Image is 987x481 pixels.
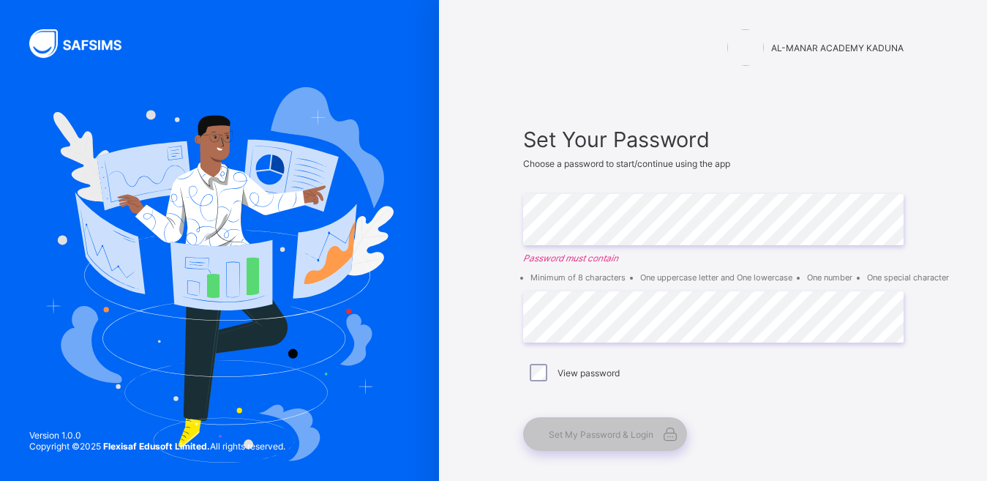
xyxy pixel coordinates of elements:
[549,429,653,440] span: Set My Password & Login
[727,29,764,66] img: AL-MANAR ACADEMY KADUNA
[29,441,285,452] span: Copyright © 2025 All rights reserved.
[523,158,730,169] span: Choose a password to start/continue using the app
[640,272,792,283] li: One uppercase letter and One lowercase
[523,127,904,152] span: Set Your Password
[45,87,394,462] img: Hero Image
[558,368,620,379] label: View password
[771,42,904,53] span: AL-MANAR ACADEMY KADUNA
[530,272,626,283] li: Minimum of 8 characters
[523,253,904,264] em: Password must contain
[29,29,139,58] img: SAFSIMS Logo
[807,272,852,283] li: One number
[867,272,949,283] li: One special character
[29,430,285,441] span: Version 1.0.0
[103,441,210,452] strong: Flexisaf Edusoft Limited.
